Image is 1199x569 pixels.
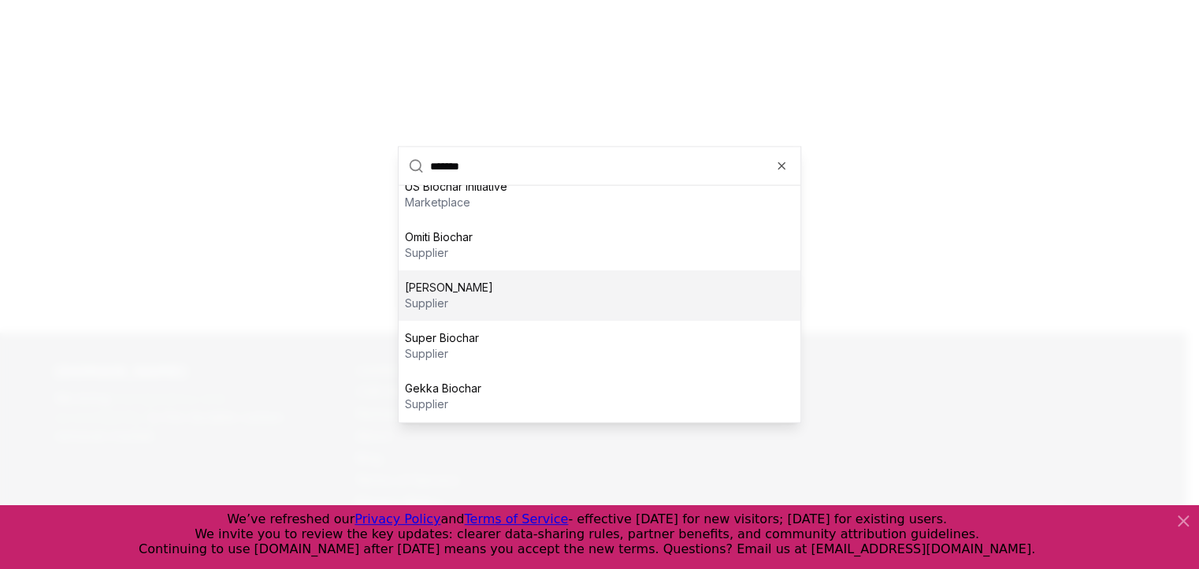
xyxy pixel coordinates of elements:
[405,246,473,262] p: supplier
[405,397,481,413] p: supplier
[405,347,479,363] p: supplier
[405,281,493,296] p: [PERSON_NAME]
[405,180,507,195] p: US Biochar Initiative
[405,296,493,312] p: supplier
[405,195,507,211] p: marketplace
[405,381,481,397] p: Gekka Biochar
[405,230,473,246] p: Omiti Biochar
[405,331,479,347] p: Super Biochar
